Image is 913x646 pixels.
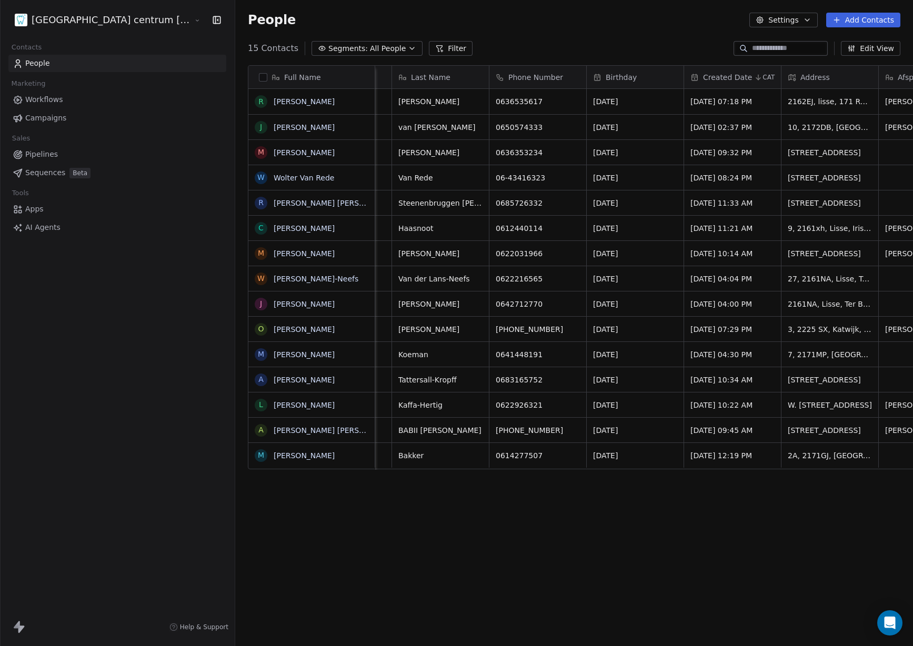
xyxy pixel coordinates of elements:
[690,400,775,410] span: [DATE] 10:22 AM
[301,450,385,461] span: Myron
[274,325,335,334] a: [PERSON_NAME]
[301,425,385,436] span: [PERSON_NAME]
[781,66,878,88] div: Address
[274,224,335,233] a: [PERSON_NAME]
[260,298,262,309] div: J
[398,400,483,410] span: Kaffa-Hertig
[593,198,677,208] span: [DATE]
[274,451,335,460] a: [PERSON_NAME]
[398,299,483,309] span: [PERSON_NAME]
[411,72,450,83] span: Last Name
[25,204,44,215] span: Apps
[274,426,398,435] a: [PERSON_NAME] [PERSON_NAME]
[788,223,872,234] span: 9, 2161xh, Lisse, Irissenstraat
[248,89,375,609] div: grid
[788,324,872,335] span: 3, 2225 SX, Katwijk, [GEOGRAPHIC_DATA]
[13,11,186,29] button: [GEOGRAPHIC_DATA] centrum [GEOGRAPHIC_DATA]
[800,72,830,83] span: Address
[593,122,677,133] span: [DATE]
[301,400,385,410] span: Loes
[258,324,264,335] div: O
[788,375,872,385] span: [STREET_ADDRESS]
[259,399,263,410] div: L
[496,248,580,259] span: 0622031966
[398,450,483,461] span: Bakker
[398,349,483,360] span: Koeman
[25,58,50,69] span: People
[489,66,586,88] div: Phone Number
[877,610,902,635] div: Open Intercom Messenger
[593,349,677,360] span: [DATE]
[258,349,264,360] div: M
[690,425,775,436] span: [DATE] 09:45 AM
[284,72,321,83] span: Full Name
[248,66,375,88] div: Full Name
[841,41,900,56] button: Edit View
[788,147,872,158] span: [STREET_ADDRESS]
[690,324,775,335] span: [DATE] 07:29 PM
[257,273,265,284] div: W
[25,113,66,124] span: Campaigns
[606,72,637,83] span: Birthday
[8,146,226,163] a: Pipelines
[496,450,580,461] span: 0614277507
[258,223,264,234] div: C
[8,55,226,72] a: People
[398,198,483,208] span: Steenenbruggen [PERSON_NAME]
[593,147,677,158] span: [DATE]
[508,72,563,83] span: Phone Number
[301,349,385,360] span: [PERSON_NAME]
[690,198,775,208] span: [DATE] 11:33 AM
[398,173,483,183] span: Van Rede
[8,91,226,108] a: Workflows
[788,425,872,436] span: [STREET_ADDRESS]
[496,198,580,208] span: 0685726332
[258,450,264,461] div: M
[274,275,358,283] a: [PERSON_NAME]-Neefs
[690,274,775,284] span: [DATE] 04:04 PM
[274,401,335,409] a: [PERSON_NAME]
[788,96,872,107] span: 2162EJ, lisse, 171 Rembrandtplein
[749,13,817,27] button: Settings
[398,324,483,335] span: [PERSON_NAME]
[301,324,385,335] span: Oleksandr
[788,198,872,208] span: [STREET_ADDRESS]
[496,349,580,360] span: 0641448191
[258,147,264,158] div: M
[587,66,684,88] div: Birthday
[258,96,264,107] div: R
[496,96,580,107] span: 0636535617
[690,450,775,461] span: [DATE] 12:19 PM
[398,147,483,158] span: [PERSON_NAME]
[496,375,580,385] span: 0683165752
[301,248,385,259] span: [PERSON_NAME]
[258,425,264,436] div: A
[260,122,262,133] div: J
[301,299,385,309] span: [PERSON_NAME]
[788,299,872,309] span: 2161NA, Lisse, Ter Beek
[496,147,580,158] span: 0636353234
[690,122,775,133] span: [DATE] 02:37 PM
[248,42,298,55] span: 15 Contacts
[690,173,775,183] span: [DATE] 08:24 PM
[788,248,872,259] span: [STREET_ADDRESS]
[8,109,226,127] a: Campaigns
[496,122,580,133] span: 0650574333
[788,122,872,133] span: 10, 2172DB, [GEOGRAPHIC_DATA], [PERSON_NAME]
[690,96,775,107] span: [DATE] 07:18 PM
[7,130,35,146] span: Sales
[398,248,483,259] span: [PERSON_NAME]
[398,425,483,436] span: BABII [PERSON_NAME]
[248,12,296,28] span: People
[274,97,335,106] a: [PERSON_NAME]
[274,300,335,308] a: [PERSON_NAME]
[274,249,335,258] a: [PERSON_NAME]
[301,223,385,234] span: Cees
[328,43,368,54] span: Segments:
[398,96,483,107] span: [PERSON_NAME]
[496,274,580,284] span: 0622216565
[301,375,385,385] span: [PERSON_NAME]
[258,374,264,385] div: A
[593,425,677,436] span: [DATE]
[593,450,677,461] span: [DATE]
